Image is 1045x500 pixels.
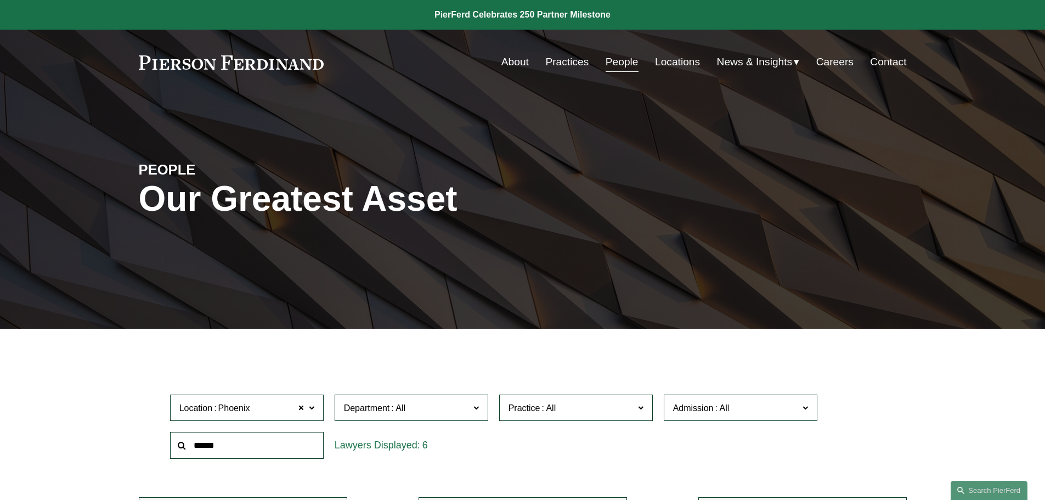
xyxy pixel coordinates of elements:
span: Department [344,403,390,413]
span: News & Insights [717,53,793,72]
a: Practices [545,52,589,72]
h1: Our Greatest Asset [139,179,651,219]
span: Phoenix [218,401,250,415]
h4: PEOPLE [139,161,331,178]
span: Admission [673,403,714,413]
a: Locations [655,52,700,72]
a: folder dropdown [717,52,800,72]
a: Careers [816,52,854,72]
a: Contact [870,52,906,72]
span: 6 [422,440,428,451]
a: About [501,52,529,72]
a: Search this site [951,481,1027,500]
a: People [606,52,639,72]
span: Location [179,403,213,413]
span: Practice [509,403,540,413]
